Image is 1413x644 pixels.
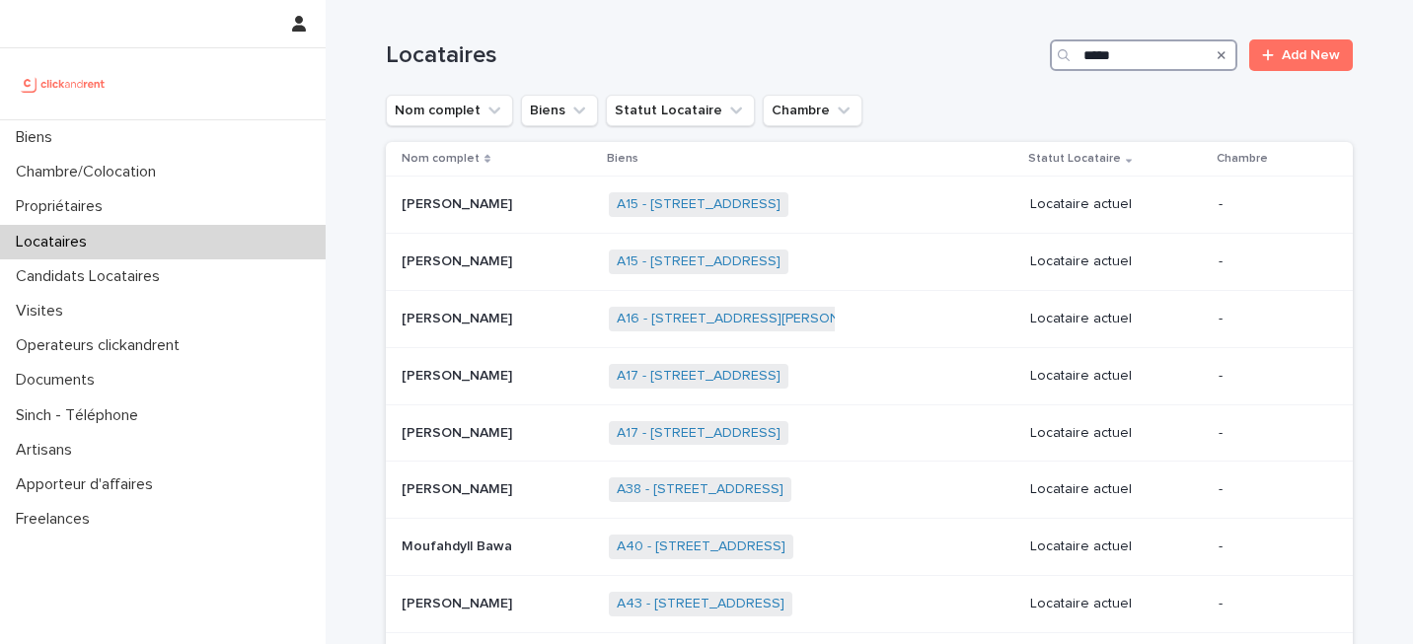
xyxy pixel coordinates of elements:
p: Locataire actuel [1030,253,1203,270]
button: Chambre [763,95,862,126]
tr: Moufahdyll BawaMoufahdyll Bawa A40 - [STREET_ADDRESS] Locataire actuel- [386,519,1353,576]
p: Locataire actuel [1030,481,1203,498]
a: A17 - [STREET_ADDRESS] [617,425,781,442]
p: - [1219,596,1321,612]
p: Moufahdyll Bawa [402,535,516,555]
p: - [1219,253,1321,270]
p: Locataire actuel [1030,311,1203,327]
tr: [PERSON_NAME][PERSON_NAME] A38 - [STREET_ADDRESS] Locataire actuel- [386,462,1353,519]
p: - [1219,425,1321,442]
p: Locataire actuel [1030,368,1203,385]
span: Add New [1282,48,1340,62]
p: Locataire actuel [1030,196,1203,213]
tr: [PERSON_NAME][PERSON_NAME] A16 - [STREET_ADDRESS][PERSON_NAME] Locataire actuel- [386,290,1353,347]
p: [PERSON_NAME] [402,421,516,442]
a: A43 - [STREET_ADDRESS] [617,596,784,612]
p: - [1219,481,1321,498]
tr: [PERSON_NAME][PERSON_NAME] A17 - [STREET_ADDRESS] Locataire actuel- [386,404,1353,462]
p: Freelances [8,510,106,529]
img: UCB0brd3T0yccxBKYDjQ [16,64,112,104]
a: A38 - [STREET_ADDRESS] [617,481,783,498]
p: [PERSON_NAME] [402,364,516,385]
p: Biens [607,148,638,170]
a: A15 - [STREET_ADDRESS] [617,196,781,213]
p: Nom complet [402,148,480,170]
p: Propriétaires [8,197,118,216]
p: Locataire actuel [1030,538,1203,555]
h1: Locataires [386,41,1042,70]
tr: [PERSON_NAME][PERSON_NAME] A43 - [STREET_ADDRESS] Locataire actuel- [386,575,1353,632]
p: Locataires [8,233,103,251]
p: Candidats Locataires [8,267,176,286]
p: [PERSON_NAME] [402,192,516,213]
p: Artisans [8,441,88,460]
p: Biens [8,128,68,147]
p: - [1219,311,1321,327]
button: Biens [521,95,598,126]
a: A16 - [STREET_ADDRESS][PERSON_NAME] [617,311,889,327]
button: Nom complet [386,95,513,126]
tr: [PERSON_NAME][PERSON_NAME] A15 - [STREET_ADDRESS] Locataire actuel- [386,234,1353,291]
p: Documents [8,371,111,390]
p: [PERSON_NAME] [402,477,516,498]
p: Chambre [1217,148,1268,170]
p: Operateurs clickandrent [8,336,195,355]
p: Sinch - Téléphone [8,406,154,425]
p: [PERSON_NAME] [402,592,516,612]
p: - [1219,538,1321,555]
a: A15 - [STREET_ADDRESS] [617,253,781,270]
p: Visites [8,302,79,321]
p: Statut Locataire [1028,148,1121,170]
p: - [1219,196,1321,213]
a: Add New [1249,39,1353,71]
tr: [PERSON_NAME][PERSON_NAME] A17 - [STREET_ADDRESS] Locataire actuel- [386,347,1353,404]
p: Chambre/Colocation [8,163,172,181]
a: A40 - [STREET_ADDRESS] [617,538,785,555]
button: Statut Locataire [606,95,755,126]
p: Apporteur d'affaires [8,475,169,494]
tr: [PERSON_NAME][PERSON_NAME] A15 - [STREET_ADDRESS] Locataire actuel- [386,177,1353,234]
p: Locataire actuel [1030,425,1203,442]
p: [PERSON_NAME] [402,307,516,327]
p: Locataire actuel [1030,596,1203,612]
p: - [1219,368,1321,385]
p: [PERSON_NAME] [402,250,516,270]
input: Search [1050,39,1237,71]
a: A17 - [STREET_ADDRESS] [617,368,781,385]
